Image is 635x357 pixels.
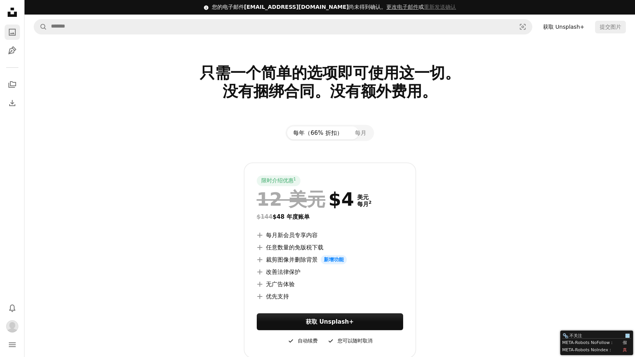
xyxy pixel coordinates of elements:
font: 自动续费 [298,337,318,345]
span: 12 美元 [257,189,326,209]
font: 无广告体验 [266,280,295,289]
button: 轮廓 [5,319,20,334]
sup: 2 [369,200,372,205]
font: $4 [328,189,354,209]
a: 获取 Unsplash+ [538,21,589,33]
button: 菜单 [5,337,20,352]
a: 以前的下载 [5,95,20,111]
img: 用户jerry yang头像 [6,320,18,332]
font: 每月新会员专享内容 [266,231,318,240]
div: 假 [623,340,627,346]
div: 真 [623,347,627,353]
button: 每年（66% 折扣） [287,126,348,139]
div: $48 年度账单 [257,212,403,221]
a: 图形 [5,43,20,58]
button: 提交图片 [595,21,626,33]
span: 新增功能 [321,255,347,264]
form: 在整个网站上查找图片 [34,19,532,34]
div: 不关注 [563,333,625,339]
span: $144 [257,213,273,220]
font: 改善法律保护 [266,267,300,277]
sup: 1 [294,177,296,181]
div: Minimize [625,333,631,339]
font: 或 [386,4,424,10]
font: 您的电子邮件 尚未得到确认。 [212,4,386,10]
span: 美元 [357,194,372,201]
font: 每月 [357,201,369,208]
font: 裁剪图像并删除背景 [266,255,318,264]
a: 收集 [5,77,20,92]
a: Startseite — Unsplash [5,5,20,21]
a: 获取 Unsplash+ [257,313,403,330]
button: 视觉搜索 [514,20,532,34]
font: 任意数量的免版税下载 [266,243,323,252]
a: 1 [292,177,298,185]
button: Unsplash suchen [34,20,47,34]
font: 您可以随时取消 [338,337,372,345]
button: 每月 [349,126,372,139]
span: [EMAIL_ADDRESS][DOMAIN_NAME] [244,4,349,10]
font: 优先支持 [266,292,289,301]
a: 2 [367,201,373,208]
a: 照片 [5,25,20,40]
button: 通知 [5,300,20,316]
button: 重新发送确认 [424,3,456,11]
font: META-Robots NoIndex： [562,347,612,352]
font: 只需一个简单的选项即可使用这一切。 没有捆绑合同。没有额外费用。 [200,64,460,100]
font: META-Robots NoFollow： [562,340,614,345]
a: 更改电子邮件 [386,4,418,10]
font: 限时介绍优惠 [261,177,294,185]
strong: 获取 Unsplash+ [306,318,354,325]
